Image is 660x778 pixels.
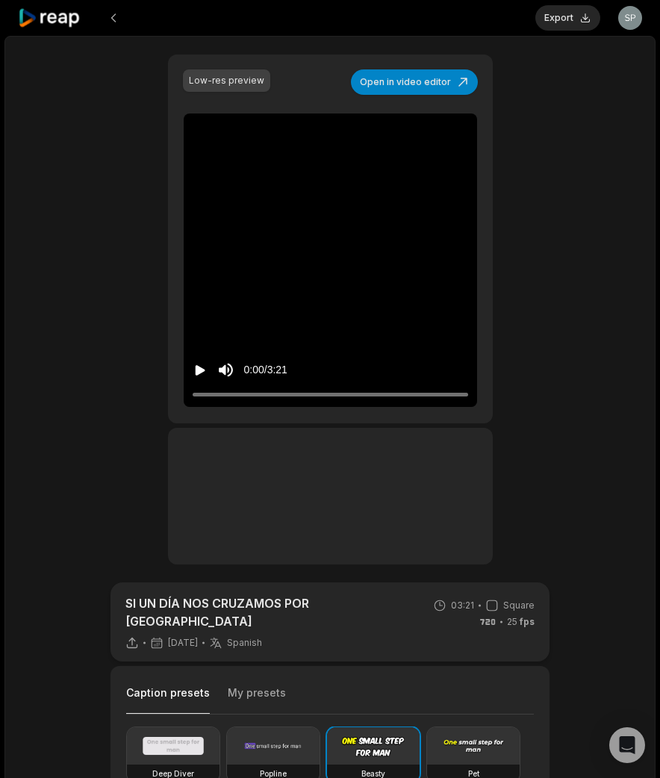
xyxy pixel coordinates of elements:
[217,361,235,379] button: Mute sound
[193,356,208,384] button: Play video
[535,5,600,31] button: Export
[451,599,474,612] span: 03:21
[125,594,408,630] p: SI UN DÍA NOS CRUZAMOS POR [GEOGRAPHIC_DATA]
[168,637,198,649] span: [DATE]
[609,727,645,763] div: Open Intercom Messenger
[126,685,210,715] button: Caption presets
[503,599,535,612] span: Square
[507,615,535,629] span: 25
[244,362,287,378] div: 0:00 / 3:21
[520,616,535,627] span: fps
[189,74,264,87] div: Low-res preview
[227,637,262,649] span: Spanish
[228,685,286,714] button: My presets
[351,69,478,95] button: Open in video editor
